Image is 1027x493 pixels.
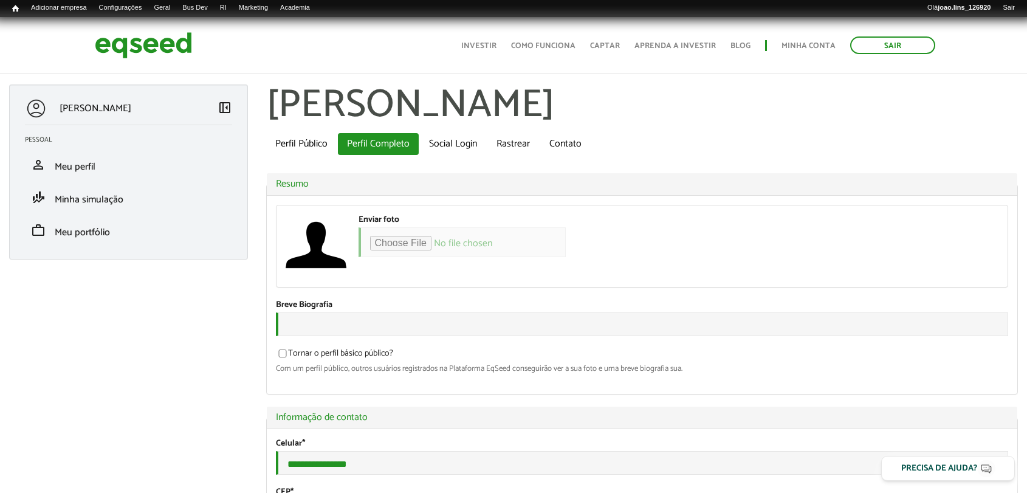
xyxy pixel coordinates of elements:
label: Celular [276,440,305,448]
p: [PERSON_NAME] [60,103,131,114]
a: Social Login [420,133,486,155]
a: Adicionar empresa [25,3,93,13]
a: Perfil Completo [338,133,419,155]
a: Bus Dev [176,3,214,13]
input: Tornar o perfil básico público? [272,350,294,357]
a: Perfil Público [266,133,337,155]
div: Com um perfil público, outros usuários registrados na Plataforma EqSeed conseguirão ver a sua fot... [276,365,1009,373]
a: Captar [590,42,620,50]
a: Aprenda a investir [634,42,716,50]
a: RI [214,3,233,13]
strong: joao.lins_126920 [938,4,991,11]
span: Meu perfil [55,159,95,175]
label: Breve Biografia [276,301,332,309]
a: Sair [997,3,1021,13]
a: Olájoao.lins_126920 [921,3,997,13]
label: Enviar foto [359,216,399,224]
a: Rastrear [487,133,539,155]
a: personMeu perfil [25,157,232,172]
label: Tornar o perfil básico público? [276,350,393,362]
span: finance_mode [31,190,46,205]
a: Investir [461,42,496,50]
a: Contato [540,133,591,155]
span: left_panel_close [218,100,232,115]
img: Foto de João Henrique Pereira Lins Souza [286,215,346,275]
span: Meu portfólio [55,224,110,241]
li: Meu perfil [16,148,241,181]
span: Minha simulação [55,191,123,208]
span: work [31,223,46,238]
h2: Pessoal [25,136,241,143]
h1: [PERSON_NAME] [266,84,1018,127]
a: Ver perfil do usuário. [286,215,346,275]
a: Sair [850,36,935,54]
a: Blog [730,42,750,50]
a: Minha conta [781,42,836,50]
span: person [31,157,46,172]
span: Este campo é obrigatório. [302,436,305,450]
a: Início [6,3,25,15]
a: Como funciona [511,42,575,50]
a: Colapsar menu [218,100,232,117]
span: Início [12,4,19,13]
img: EqSeed [95,29,192,61]
a: Informação de contato [276,413,1009,422]
a: Academia [274,3,316,13]
a: Marketing [233,3,274,13]
a: Configurações [93,3,148,13]
a: Geral [148,3,176,13]
a: finance_modeMinha simulação [25,190,232,205]
li: Meu portfólio [16,214,241,247]
li: Minha simulação [16,181,241,214]
a: workMeu portfólio [25,223,232,238]
a: Resumo [276,179,1009,189]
